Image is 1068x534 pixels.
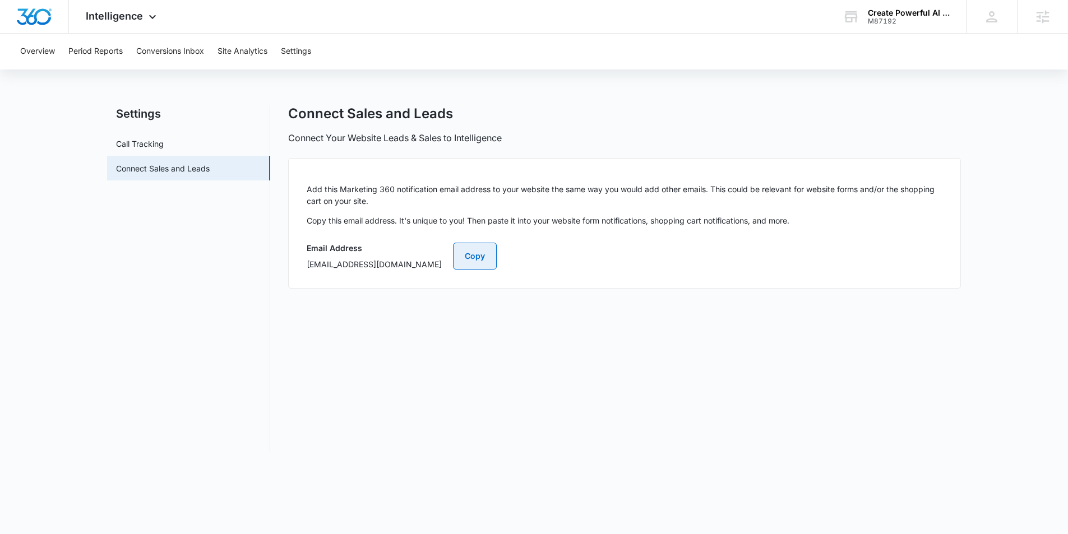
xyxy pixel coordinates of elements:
div: account id [868,17,950,25]
h2: Settings [107,105,270,122]
button: Conversions Inbox [136,34,204,69]
p: Copy this email address. It's unique to you! Then paste it into your website form notifications, ... [307,215,942,226]
div: account name [868,8,950,17]
h1: Connect Sales and Leads [288,105,453,122]
a: Connect Sales and Leads [116,162,210,174]
button: Period Reports [68,34,123,69]
button: Overview [20,34,55,69]
p: Add this Marketing 360 notification email address to your website the same way you would add othe... [307,183,942,207]
p: Connect Your Website Leads & Sales to Intelligence [288,131,502,145]
button: Settings [281,34,311,69]
a: Call Tracking [116,138,164,150]
button: Site Analytics [218,34,267,69]
button: Copy [453,243,497,270]
span: Intelligence [86,10,143,22]
p: Email Address [307,242,442,254]
p: [EMAIL_ADDRESS][DOMAIN_NAME] [307,258,442,270]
